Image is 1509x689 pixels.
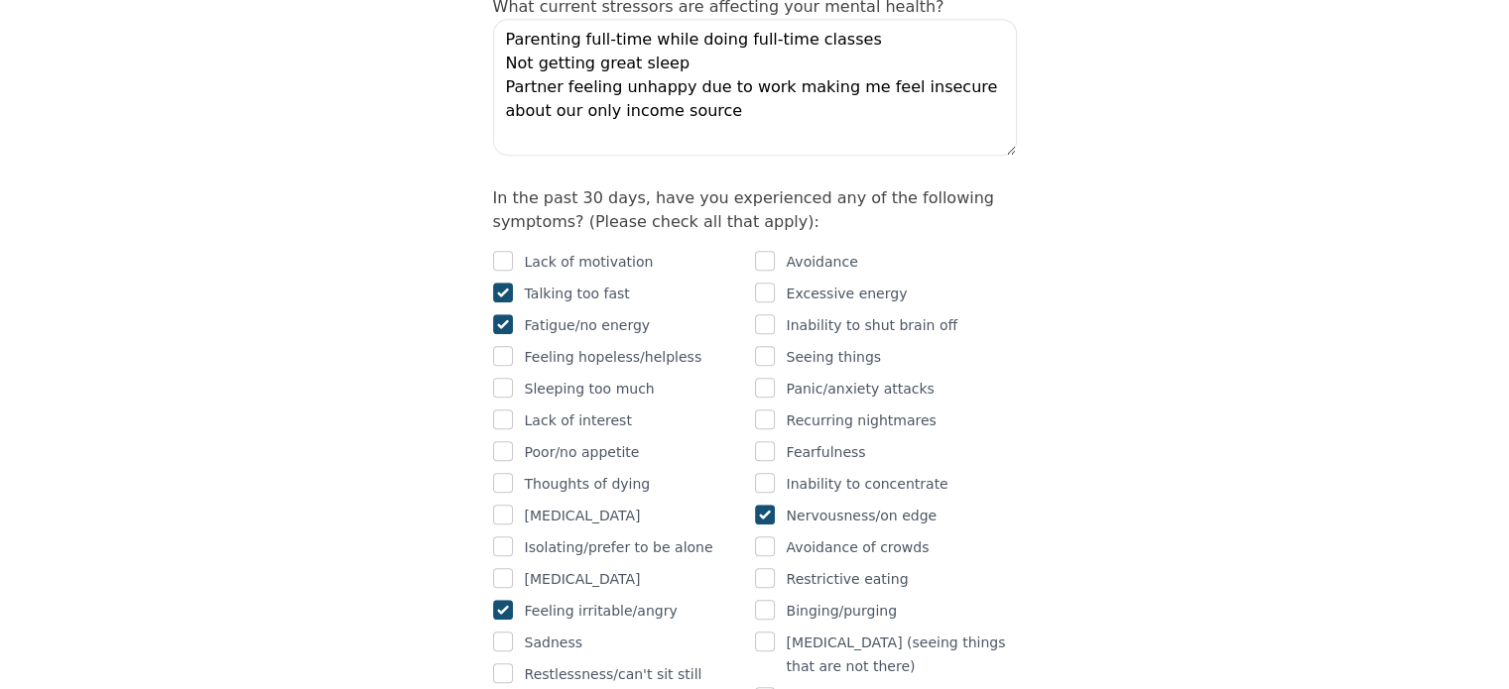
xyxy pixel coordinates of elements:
[787,345,882,369] p: Seeing things
[525,282,630,305] p: Talking too fast
[787,250,858,274] p: Avoidance
[525,377,655,401] p: Sleeping too much
[493,188,994,231] label: In the past 30 days, have you experienced any of the following symptoms? (Please check all that a...
[525,440,640,464] p: Poor/no appetite
[525,250,654,274] p: Lack of motivation
[787,599,897,623] p: Binging/purging
[787,535,930,559] p: Avoidance of crowds
[787,282,908,305] p: Excessive energy
[787,440,866,464] p: Fearfulness
[525,599,678,623] p: Feeling irritable/angry
[525,631,582,654] p: Sadness
[525,313,651,337] p: Fatigue/no energy
[787,567,909,591] p: Restrictive eating
[787,408,937,432] p: Recurring nightmares
[787,377,935,401] p: Panic/anxiety attacks
[525,662,702,686] p: Restlessness/can't sit still
[787,631,1017,678] p: [MEDICAL_DATA] (seeing things that are not there)
[787,313,958,337] p: Inability to shut brain off
[525,408,632,432] p: Lack of interest
[493,19,1017,156] textarea: Parenting full-time while doing full-time classes Not getting great sleep Partner feeling unhappy...
[525,567,641,591] p: [MEDICAL_DATA]
[525,535,713,559] p: Isolating/prefer to be alone
[787,472,948,496] p: Inability to concentrate
[525,345,702,369] p: Feeling hopeless/helpless
[525,472,651,496] p: Thoughts of dying
[525,504,641,527] p: [MEDICAL_DATA]
[787,504,938,527] p: Nervousness/on edge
